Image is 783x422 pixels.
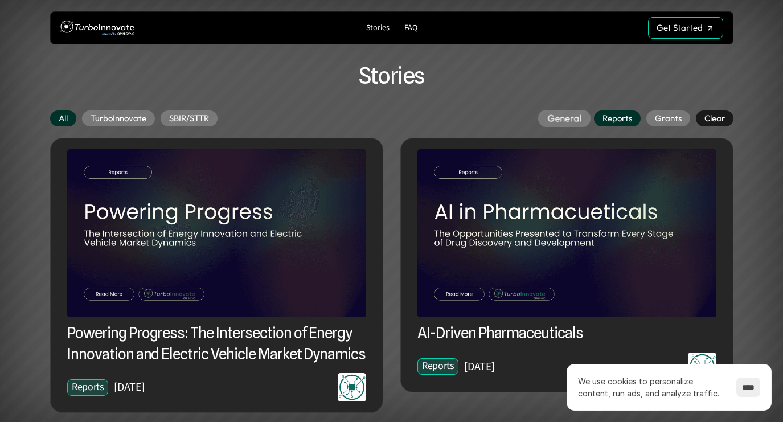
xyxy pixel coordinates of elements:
p: Stories [366,23,390,33]
p: FAQ [404,23,417,33]
p: Get Started [657,23,703,33]
a: FAQ [400,21,422,36]
a: Get Started [648,17,723,39]
a: Stories [362,21,394,36]
p: We use cookies to personalize content, run ads, and analyze traffic. [578,375,725,399]
img: TurboInnovate Logo [60,18,134,39]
